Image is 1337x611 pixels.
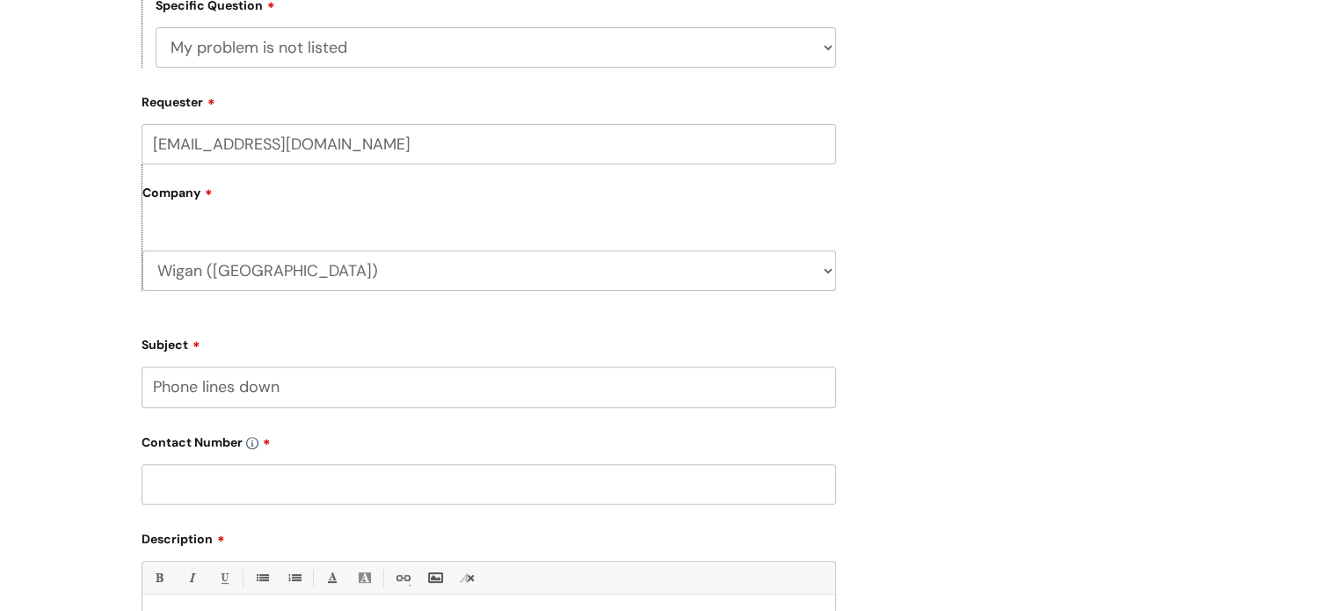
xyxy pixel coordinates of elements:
a: Font Color [321,567,343,589]
a: Link [391,567,413,589]
a: Italic (Ctrl-I) [180,567,202,589]
a: Bold (Ctrl-B) [148,567,170,589]
img: info-icon.svg [246,437,258,449]
label: Description [142,526,836,547]
label: Subject [142,331,836,353]
a: Insert Image... [424,567,446,589]
a: 1. Ordered List (Ctrl-Shift-8) [283,567,305,589]
a: Back Color [353,567,375,589]
label: Company [142,179,836,219]
label: Requester [142,89,836,110]
a: Underline(Ctrl-U) [213,567,235,589]
a: Remove formatting (Ctrl-\) [456,567,478,589]
label: Contact Number [142,429,836,450]
a: • Unordered List (Ctrl-Shift-7) [251,567,272,589]
input: Email [142,124,836,164]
